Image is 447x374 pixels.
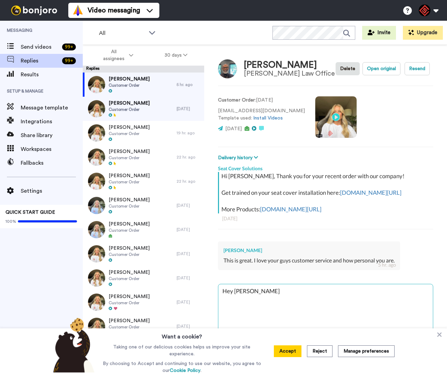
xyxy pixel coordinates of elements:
[83,145,204,169] a: [PERSON_NAME]Customer Order22 hr. ago
[21,131,83,140] span: Share library
[170,368,200,373] a: Cookie Policy
[109,155,150,161] span: Customer Order
[109,221,150,228] span: [PERSON_NAME]
[109,179,150,185] span: Customer Order
[100,48,128,62] span: All assignees
[109,172,150,179] span: [PERSON_NAME]
[88,148,105,166] img: 94d000a7-9dff-4b74-a3b8-681083a5e477-thumb.jpg
[378,261,396,268] div: 5 hr. ago
[177,227,201,232] div: [DATE]
[21,104,83,112] span: Message template
[62,44,76,50] div: 99 +
[109,148,150,155] span: [PERSON_NAME]
[177,179,201,184] div: 22 hr. ago
[88,6,140,15] span: Video messaging
[177,275,201,281] div: [DATE]
[274,345,301,357] button: Accept
[244,60,335,70] div: [PERSON_NAME]
[21,145,83,153] span: Workspaces
[218,162,433,172] div: Seat Cover Solutions
[88,197,105,214] img: e1282bac-9ce8-4f18-8f4c-6da92a1501c7-thumb.jpg
[162,328,202,341] h3: Want a cookie?
[83,290,204,314] a: [PERSON_NAME]Customer Order[DATE]
[8,6,60,15] img: bj-logo-header-white.svg
[362,26,396,40] a: Invite
[403,26,443,40] button: Upgrade
[83,314,204,338] a: [PERSON_NAME]Customer Order[DATE]
[47,317,98,373] img: bear-with-cookie.png
[83,266,204,290] a: [PERSON_NAME]Customer Order[DATE]
[109,83,150,88] span: Customer Order
[21,70,83,79] span: Results
[218,98,255,103] strong: Customer Order
[109,300,150,306] span: Customer Order
[177,154,201,160] div: 22 hr. ago
[177,251,201,257] div: [DATE]
[177,106,201,112] div: [DATE]
[109,124,150,131] span: [PERSON_NAME]
[109,245,150,252] span: [PERSON_NAME]
[88,124,105,142] img: 05d476df-1321-432e-b90d-c2a64f7b0e38-thumb.jpg
[222,215,429,222] div: [DATE]
[253,116,283,121] a: Install Videos
[109,203,150,209] span: Customer Order
[218,107,305,122] p: [EMAIL_ADDRESS][DOMAIN_NAME] Template used:
[338,345,395,357] button: Manage preferences
[72,5,83,16] img: vm-color.svg
[21,187,83,195] span: Settings
[336,62,360,75] button: Delete
[223,257,395,265] div: This is great. I love your guys customer service and how personal you are.
[62,57,76,64] div: 99 +
[88,173,105,190] img: 71460086-13d0-4ea7-8f99-ec4169d5911f-thumb.jpg
[83,73,204,97] a: [PERSON_NAME]Customer Order5 hr. ago
[88,269,105,287] img: ec6d6bee-10c4-4109-a19a-f4a3591eb26e-thumb.jpg
[83,97,204,121] a: [PERSON_NAME]Customer Order[DATE]
[218,59,237,78] img: Image of LEE TURNER
[21,57,59,65] span: Replies
[83,218,204,242] a: [PERSON_NAME]Customer Order[DATE]
[260,205,321,213] a: [DOMAIN_NAME][URL]
[83,193,204,218] a: [PERSON_NAME]Customer Order[DATE]
[88,100,105,117] img: b57aca97-74ef-474d-9708-d75dca591c50-thumb.jpg
[101,360,263,374] p: By choosing to Accept and continuing to use our website, you agree to our .
[88,76,105,93] img: 49b67f77-ea4d-4881-9a85-cef0b4273f68-thumb.jpg
[83,121,204,145] a: [PERSON_NAME]Customer Order19 hr. ago
[21,159,83,167] span: Fallbacks
[149,49,203,61] button: 30 days
[109,252,150,257] span: Customer Order
[6,219,16,224] span: 100%
[177,203,201,208] div: [DATE]
[109,293,150,300] span: [PERSON_NAME]
[109,317,150,324] span: [PERSON_NAME]
[88,245,105,262] img: 89d5d4df-7ea6-4d46-a9db-72cb097bfedb-thumb.jpg
[109,269,150,276] span: [PERSON_NAME]
[109,276,150,281] span: Customer Order
[218,97,305,104] p: : [DATE]
[6,210,55,215] span: QUICK START GUIDE
[83,169,204,193] a: [PERSON_NAME]Customer Order22 hr. ago
[340,189,401,196] a: [DOMAIN_NAME][URL]
[21,43,59,51] span: Send videos
[99,29,145,37] span: All
[109,131,150,136] span: Customer Order
[177,130,201,136] div: 19 hr. ago
[83,66,204,73] div: Replies
[223,247,395,254] div: [PERSON_NAME]
[109,76,150,83] span: [PERSON_NAME]
[177,299,201,305] div: [DATE]
[83,242,204,266] a: [PERSON_NAME]Customer Order[DATE]
[88,294,105,311] img: 90a76957-fc76-406e-a1f6-d7d960b8ee2b-thumb.jpg
[307,345,332,357] button: Reject
[405,62,430,75] button: Resend
[225,126,242,131] span: [DATE]
[84,46,149,65] button: All assignees
[109,100,150,107] span: [PERSON_NAME]
[218,154,260,162] button: Delivery history
[244,70,335,77] div: [PERSON_NAME] Law Office
[101,344,263,357] p: Taking one of our delicious cookies helps us improve your site experience.
[362,62,400,75] button: Open original
[109,196,150,203] span: [PERSON_NAME]
[109,228,150,233] span: Customer Order
[177,324,201,329] div: [DATE]
[221,172,431,213] div: Hi [PERSON_NAME], Thank you for your recent order with our company! Get trained on your seat cove...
